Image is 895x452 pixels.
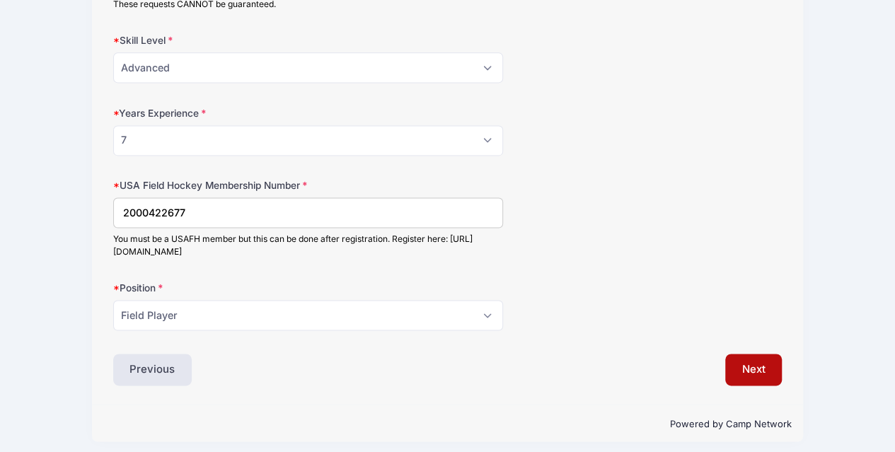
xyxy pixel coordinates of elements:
label: USA Field Hockey Membership Number [113,178,336,192]
label: Years Experience [113,106,336,120]
label: Skill Level [113,33,336,47]
button: Next [725,354,783,386]
p: Powered by Camp Network [104,417,792,431]
div: You must be a USAFH member but this can be done after registration. Register here: [URL][DOMAIN_N... [113,233,504,258]
label: Position [113,281,336,295]
button: Previous [113,354,192,386]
